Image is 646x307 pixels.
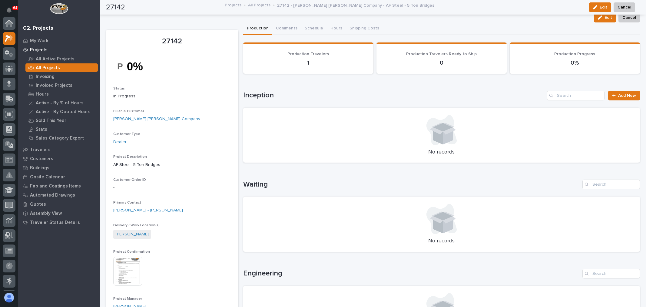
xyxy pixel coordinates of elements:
a: [PERSON_NAME] [PERSON_NAME] Company [113,116,200,122]
p: All Projects [36,65,60,71]
p: Travelers [30,147,51,153]
button: Schedule [301,22,327,35]
span: Project Manager [113,297,142,301]
img: ewqVdLLp2EVkGVU75e2XebLWwttdSsuwTpONmlbUjhM [113,56,159,77]
span: Production Travelers [287,52,329,56]
p: No records [250,238,633,245]
span: Production Progress [554,52,595,56]
a: My Work [18,36,100,45]
p: 27142 - [PERSON_NAME] [PERSON_NAME] Company - AF Steel - 5 Ton Bridges [277,2,434,8]
a: Active - By Quoted Hours [23,107,100,116]
p: Stats [36,127,47,132]
a: Add New [608,91,640,100]
span: Production Travelers Ready to Ship [406,52,477,56]
p: 1 [250,59,366,66]
p: No records [250,149,633,156]
p: - [113,184,231,191]
p: Invoicing [36,74,55,79]
p: Fab and Coatings Items [30,184,81,189]
p: Projects [30,47,48,53]
a: Traveler Status Details [18,218,100,227]
a: All Projects [248,1,270,8]
button: Cancel [618,13,640,22]
a: All Active Projects [23,55,100,63]
a: Customers [18,154,100,163]
h1: Engineering [243,269,580,278]
div: Notifications64 [8,7,15,17]
input: Search [547,91,605,100]
p: Active - By Quoted Hours [36,109,91,115]
a: Hours [23,90,100,98]
a: Assembly View [18,209,100,218]
a: Active - By % of Hours [23,99,100,107]
a: Fab and Coatings Items [18,181,100,191]
p: 64 [13,6,17,10]
a: [PERSON_NAME] [116,231,149,238]
a: Quotes [18,200,100,209]
span: Delivery / Work Location(s) [113,224,160,227]
a: Onsite Calendar [18,172,100,181]
a: Invoiced Projects [23,81,100,89]
span: Add New [618,93,636,98]
p: AF Steel - 5 Ton Bridges [113,162,231,168]
p: Onsite Calendar [30,174,65,180]
span: Customer Order ID [113,178,146,182]
span: Edit [605,15,612,20]
p: Automated Drawings [30,193,75,198]
button: Edit [594,13,616,22]
input: Search [582,269,640,278]
p: My Work [30,38,48,44]
p: In Progress [113,93,231,100]
p: Buildings [30,165,49,171]
span: Customer Type [113,132,140,136]
span: Project Confirmation [113,250,150,254]
a: Projects [225,1,241,8]
img: Workspace Logo [50,3,68,14]
button: Comments [272,22,301,35]
h1: Waiting [243,180,580,189]
input: Search [582,180,640,189]
div: 02. Projects [23,25,53,32]
a: Stats [23,125,100,133]
a: Buildings [18,163,100,172]
a: Sold This Year [23,116,100,125]
a: Projects [18,45,100,54]
button: Production [243,22,272,35]
a: Dealer [113,139,127,145]
p: 0% [517,59,633,66]
span: Cancel [622,14,636,21]
p: 27142 [113,37,231,46]
p: Sold This Year [36,118,66,123]
p: Customers [30,156,53,162]
p: Traveler Status Details [30,220,80,225]
p: Active - By % of Hours [36,100,84,106]
a: All Projects [23,63,100,72]
a: Sales Category Export [23,134,100,142]
button: Shipping Costs [346,22,383,35]
span: Primary Contact [113,201,141,204]
button: Hours [327,22,346,35]
p: Sales Category Export [36,136,84,141]
span: Billable Customer [113,110,144,113]
p: Invoiced Projects [36,83,72,88]
a: Automated Drawings [18,191,100,200]
a: Invoicing [23,72,100,81]
span: Project Description [113,155,147,159]
p: 0 [384,59,499,66]
p: Quotes [30,202,46,207]
h1: Inception [243,91,545,100]
a: Travelers [18,145,100,154]
button: users-avatar [3,291,15,304]
p: Assembly View [30,211,62,216]
button: Notifications [3,4,15,16]
p: Hours [36,92,49,97]
p: All Active Projects [36,56,75,62]
span: Status [113,87,125,90]
a: [PERSON_NAME] - [PERSON_NAME] [113,207,183,214]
